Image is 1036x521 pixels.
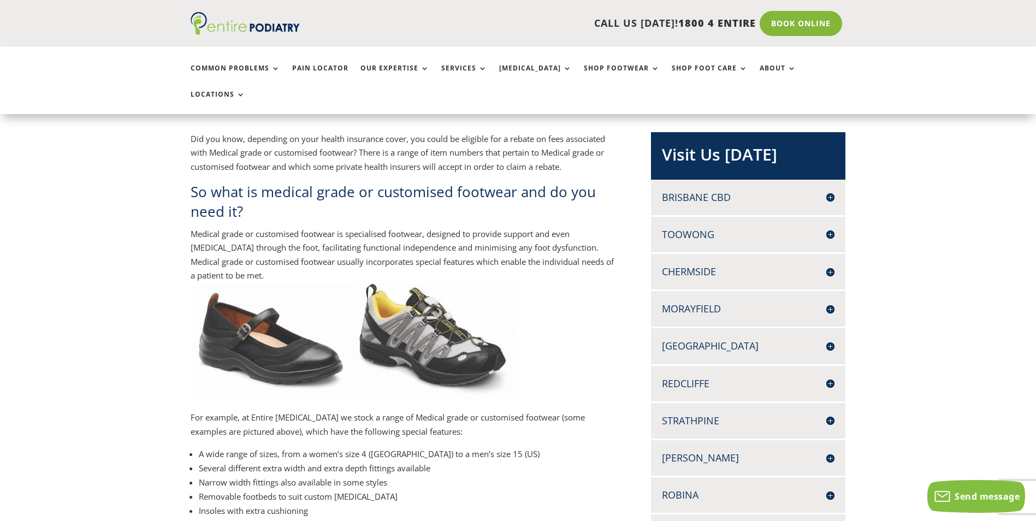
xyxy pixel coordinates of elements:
a: Pain Locator [292,64,348,88]
h2: Visit Us [DATE] [662,143,834,171]
h4: Chermside [662,265,834,279]
a: Locations [191,91,245,114]
li: Insoles with extra cushioning [199,504,615,518]
span: Send message [955,490,1020,502]
p: Medical grade or customised footwear is specialised footwear, designed to provide support and eve... [191,227,615,411]
p: For example, at Entire [MEDICAL_DATA] we stock a range of Medical grade or customised footwear (s... [191,411,615,447]
h4: [GEOGRAPHIC_DATA] [662,339,834,353]
li: Removable footbeds to suit custom [MEDICAL_DATA] [199,489,615,504]
h4: [PERSON_NAME] [662,451,834,465]
button: Send message [927,480,1025,513]
h4: Strathpine [662,414,834,428]
a: Shop Footwear [584,64,660,88]
img: logo (1) [191,12,300,35]
a: About [760,64,796,88]
a: Common Problems [191,64,280,88]
h4: Morayfield [662,302,834,316]
img: Performance [354,283,518,399]
span: 1800 4 ENTIRE [678,16,756,29]
p: Did you know, depending on your health insurance cover, you could be eligible for a rebate on fee... [191,132,615,182]
h4: Robina [662,488,834,502]
p: CALL US [DATE]! [342,16,756,31]
li: A wide range of sizes, from a women’s size 4 ([GEOGRAPHIC_DATA]) to a men’s size 15 (US) [199,447,615,461]
a: Our Expertise [360,64,429,88]
a: Entire Podiatry [191,26,300,37]
img: Flute [191,286,354,399]
h2: So what is medical grade or customised footwear and do you need it? [191,182,615,227]
li: Narrow width fittings also available in some styles [199,475,615,489]
a: Book Online [760,11,842,36]
a: Shop Foot Care [672,64,748,88]
h4: Toowong [662,228,834,241]
h4: Redcliffe [662,377,834,390]
li: Several different extra width and extra depth fittings available [199,461,615,475]
a: [MEDICAL_DATA] [499,64,572,88]
h4: Brisbane CBD [662,191,834,204]
a: Services [441,64,487,88]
